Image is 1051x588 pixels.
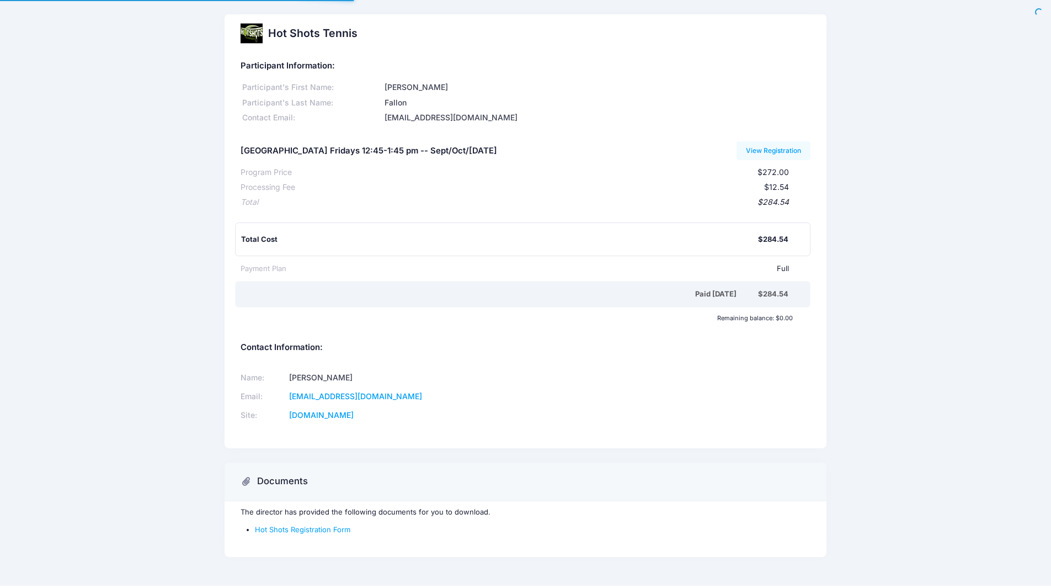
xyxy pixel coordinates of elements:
div: [PERSON_NAME] [383,82,810,93]
a: [EMAIL_ADDRESS][DOMAIN_NAME] [289,391,422,401]
div: [EMAIL_ADDRESS][DOMAIN_NAME] [383,112,810,124]
td: Site: [241,406,286,425]
div: Total Cost [241,234,758,245]
div: $284.54 [758,234,788,245]
div: $284.54 [758,289,788,300]
div: Payment Plan [241,263,286,274]
p: The director has provided the following documents for you to download. [241,507,810,518]
td: Email: [241,388,286,406]
div: Fallon [383,97,810,109]
h2: Hot Shots Tennis [268,27,358,40]
div: $284.54 [258,197,789,208]
h3: Documents [257,476,308,487]
span: $272.00 [757,167,789,177]
div: Program Price [241,167,292,178]
h5: Contact Information: [241,343,810,353]
div: Participant's Last Name: [241,97,383,109]
div: Processing Fee [241,182,295,193]
div: Contact Email: [241,112,383,124]
td: Name: [241,369,286,388]
div: Remaining balance: $0.00 [235,315,798,321]
td: [PERSON_NAME] [286,369,511,388]
div: Paid [DATE] [243,289,758,300]
div: Full [286,263,789,274]
a: Hot Shots Registration Form [255,525,350,534]
h5: Participant Information: [241,61,810,71]
div: $12.54 [295,182,789,193]
a: View Registration [737,141,811,160]
a: [DOMAIN_NAME] [289,410,354,420]
div: Participant's First Name: [241,82,383,93]
h5: [GEOGRAPHIC_DATA] Fridays 12:45-1:45 pm -- Sept/Oct/[DATE] [241,146,497,156]
div: Total [241,197,258,208]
